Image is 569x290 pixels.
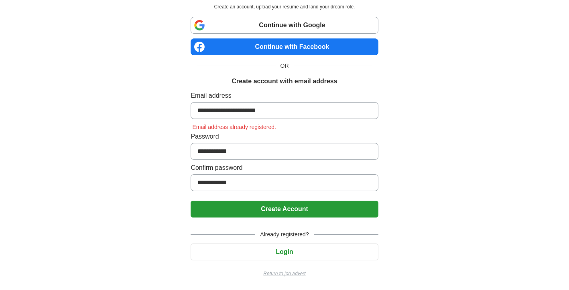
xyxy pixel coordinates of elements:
[232,77,337,86] h1: Create account with email address
[191,270,378,277] a: Return to job advert
[191,38,378,55] a: Continue with Facebook
[191,132,378,141] label: Password
[191,248,378,255] a: Login
[191,17,378,34] a: Continue with Google
[255,230,313,239] span: Already registered?
[192,3,376,10] p: Create an account, upload your resume and land your dream role.
[191,91,378,101] label: Email address
[191,201,378,217] button: Create Account
[191,124,278,130] span: Email address already registered.
[276,62,294,70] span: OR
[191,244,378,260] button: Login
[191,163,378,173] label: Confirm password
